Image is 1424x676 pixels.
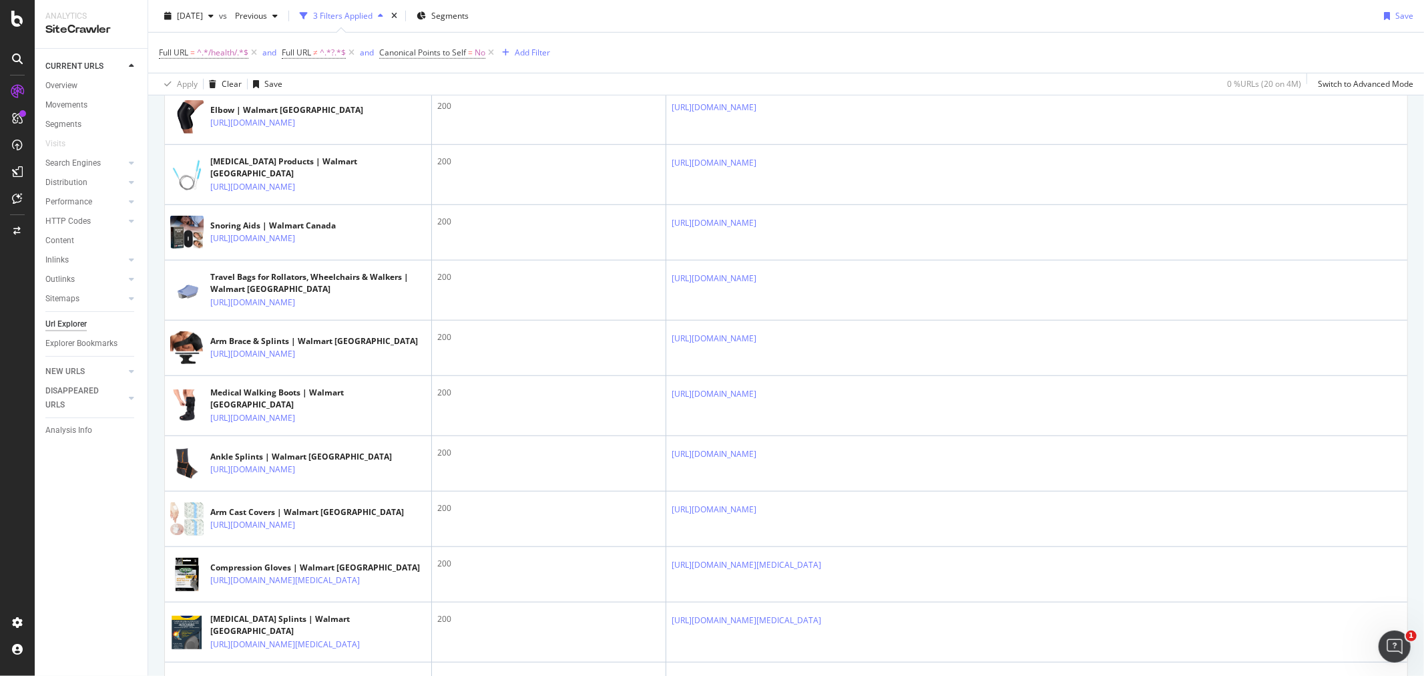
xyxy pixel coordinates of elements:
a: [URL][DOMAIN_NAME] [672,216,756,230]
img: main image [170,447,204,480]
a: [URL][DOMAIN_NAME][MEDICAL_DATA] [672,558,821,572]
a: [URL][DOMAIN_NAME] [210,296,295,309]
img: main image [170,389,204,423]
iframe: Intercom live chat [1379,631,1411,663]
a: [URL][DOMAIN_NAME] [672,101,756,114]
a: [URL][DOMAIN_NAME] [210,180,295,194]
div: Arm Cast Covers | Walmart [GEOGRAPHIC_DATA] [210,506,404,518]
div: 0 % URLs ( 20 on 4M ) [1227,78,1301,90]
a: [URL][DOMAIN_NAME] [672,156,756,170]
div: and [360,47,374,58]
div: 200 [437,447,660,459]
a: [URL][DOMAIN_NAME][MEDICAL_DATA] [672,614,821,627]
div: Analysis Info [45,424,92,438]
a: Explorer Bookmarks [45,337,138,351]
a: Outlinks [45,273,125,287]
a: Distribution [45,176,125,190]
a: CURRENT URLS [45,59,125,73]
div: Clear [222,78,242,90]
div: 200 [437,558,660,570]
div: Compression Gloves | Walmart [GEOGRAPHIC_DATA] [210,562,420,574]
button: Add Filter [497,45,550,61]
a: [URL][DOMAIN_NAME] [672,448,756,461]
div: Save [264,78,282,90]
img: main image [170,216,204,249]
button: Switch to Advanced Mode [1313,73,1413,95]
a: [URL][DOMAIN_NAME] [210,411,295,425]
span: vs [219,10,230,21]
img: main image [170,100,204,134]
div: Content [45,234,74,248]
div: times [389,9,400,23]
div: Overview [45,79,77,93]
div: Url Explorer [45,317,87,331]
button: 3 Filters Applied [294,5,389,27]
a: [URL][DOMAIN_NAME] [672,503,756,516]
a: [URL][DOMAIN_NAME] [210,518,295,532]
button: [DATE] [159,5,219,27]
span: Previous [230,10,267,21]
a: [URL][DOMAIN_NAME] [210,347,295,361]
div: 200 [437,387,660,399]
a: Visits [45,137,79,151]
button: Save [1379,5,1413,27]
div: Segments [45,118,81,132]
div: and [262,47,276,58]
img: main image [170,598,204,667]
span: Full URL [282,47,311,58]
a: [URL][DOMAIN_NAME] [672,272,756,285]
span: Full URL [159,47,188,58]
div: 200 [437,100,660,112]
img: main image [170,331,204,365]
div: SiteCrawler [45,22,137,37]
div: Snoring Aids | Walmart Canada [210,220,353,232]
div: Add Filter [515,47,550,58]
span: = [190,47,195,58]
div: 3 Filters Applied [313,10,373,21]
a: Inlinks [45,253,125,267]
div: Medical Walking Boots | Walmart [GEOGRAPHIC_DATA] [210,387,426,411]
a: Sitemaps [45,292,125,306]
div: Ankle Splints | Walmart [GEOGRAPHIC_DATA] [210,451,392,463]
div: NEW URLS [45,365,85,379]
div: 200 [437,502,660,514]
div: Travel Bags for Rollators, Wheelchairs & Walkers | Walmart [GEOGRAPHIC_DATA] [210,271,426,295]
div: Inlinks [45,253,69,267]
span: Canonical Points to Self [379,47,466,58]
button: Segments [411,5,474,27]
div: Switch to Advanced Mode [1318,78,1413,90]
a: [URL][DOMAIN_NAME] [210,232,295,245]
span: ^.*/health/.*$ [197,43,248,62]
div: 200 [437,271,660,283]
span: Segments [431,10,469,21]
a: Performance [45,195,125,209]
div: Visits [45,137,65,151]
a: Url Explorer [45,317,138,331]
img: main image [170,274,204,307]
div: Apply [177,78,198,90]
button: and [360,46,374,59]
div: Movements [45,98,87,112]
div: Explorer Bookmarks [45,337,117,351]
a: Analysis Info [45,424,138,438]
div: Outlinks [45,273,75,287]
div: HTTP Codes [45,214,91,228]
img: main image [170,158,204,192]
div: [MEDICAL_DATA] Products | Walmart [GEOGRAPHIC_DATA] [210,156,426,180]
a: [URL][DOMAIN_NAME] [210,116,295,130]
img: main image [170,502,204,536]
button: Clear [204,73,242,95]
a: [URL][DOMAIN_NAME] [210,463,295,476]
button: and [262,46,276,59]
div: 200 [437,331,660,343]
div: Search Engines [45,156,101,170]
span: ≠ [313,47,318,58]
div: CURRENT URLS [45,59,103,73]
a: Overview [45,79,138,93]
button: Apply [159,73,198,95]
a: HTTP Codes [45,214,125,228]
div: [MEDICAL_DATA] Splints | Walmart [GEOGRAPHIC_DATA] [210,613,426,637]
div: Distribution [45,176,87,190]
span: 2025 Aug. 22nd [177,10,203,21]
button: Save [248,73,282,95]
